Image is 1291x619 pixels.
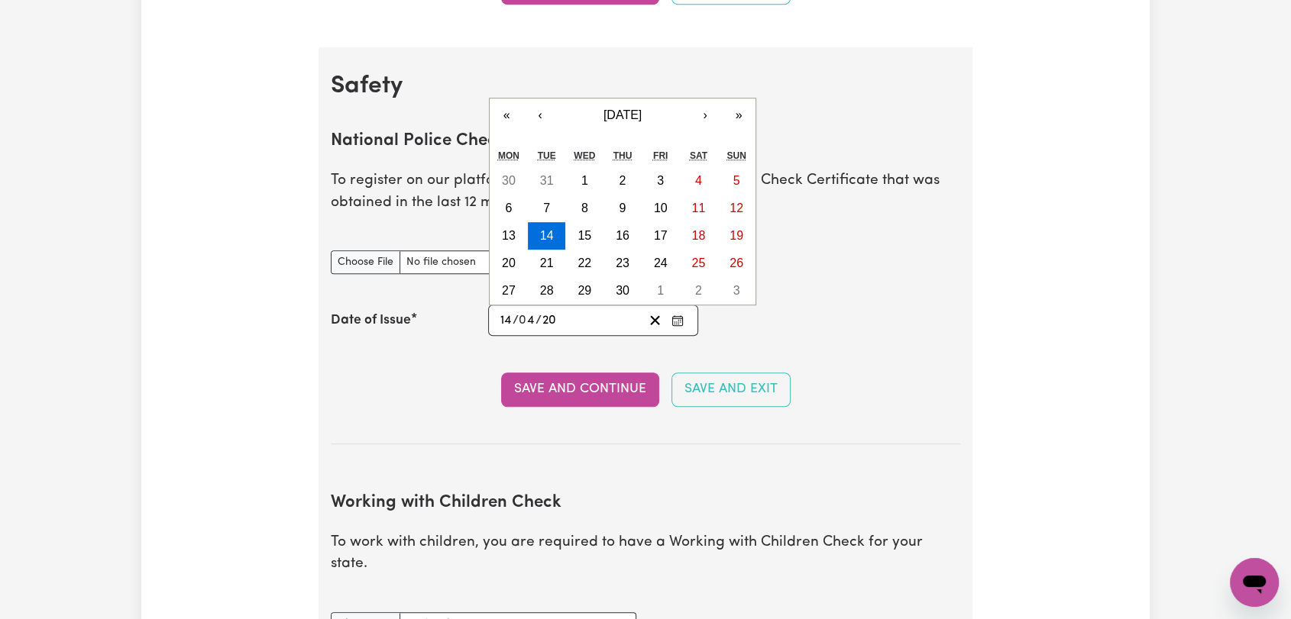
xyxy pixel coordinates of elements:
[565,167,603,195] button: April 1, 20
[726,150,746,161] abbr: Sunday
[717,222,756,250] button: April 19, 20
[331,170,960,214] p: To register on our platform, you need to have a National Police Check Certificate that was obtain...
[642,250,680,277] button: April 24, 20
[717,250,756,277] button: April 26, 20
[730,256,743,269] abbr: April 26, 20
[581,201,588,214] abbr: April 8, 20
[331,131,960,152] h2: National Police Check
[680,250,718,277] button: April 25, 20
[502,174,516,187] abbr: March 30, 20
[643,310,667,330] button: Clear date
[540,256,554,269] abbr: April 21, 20
[490,195,528,222] button: April 6, 20
[490,250,528,277] button: April 20, 20
[490,167,528,195] button: March 30, 20
[657,174,664,187] abbr: April 3, 20
[717,167,756,195] button: April 5, 20
[501,372,659,406] button: Save and Continue
[695,174,702,187] abbr: April 4, 20
[498,150,519,161] abbr: Monday
[557,98,688,132] button: [DATE]
[680,167,718,195] button: April 4, 20
[500,310,513,330] input: --
[667,310,688,330] button: Enter the Date of Issue of your National Police Check
[688,98,722,132] button: ›
[505,201,512,214] abbr: April 6, 20
[653,150,668,161] abbr: Friday
[502,256,516,269] abbr: April 20, 20
[538,150,556,161] abbr: Tuesday
[717,195,756,222] button: April 12, 20
[733,284,740,297] abbr: May 3, 20
[543,201,550,214] abbr: April 7, 20
[490,98,523,132] button: «
[616,256,629,269] abbr: April 23, 20
[616,284,629,297] abbr: April 30, 20
[565,277,603,305] button: April 29, 20
[502,284,516,297] abbr: April 27, 20
[620,174,626,187] abbr: April 2, 20
[657,284,664,297] abbr: May 1, 20
[603,108,642,121] span: [DATE]
[613,150,633,161] abbr: Thursday
[603,277,642,305] button: April 30, 20
[578,256,591,269] abbr: April 22, 20
[680,222,718,250] button: April 18, 20
[519,314,526,327] span: 0
[680,195,718,222] button: April 11, 20
[528,277,566,305] button: April 28, 20
[565,195,603,222] button: April 8, 20
[730,229,743,242] abbr: April 19, 20
[733,174,740,187] abbr: April 5, 20
[490,222,528,250] button: April 13, 20
[691,201,705,214] abbr: April 11, 20
[565,222,603,250] button: April 15, 20
[642,222,680,250] button: April 17, 20
[540,229,554,242] abbr: April 14, 20
[730,201,743,214] abbr: April 12, 20
[490,277,528,305] button: April 27, 20
[722,98,756,132] button: »
[717,277,756,305] button: May 3, 20
[331,311,411,330] label: Date of Issue
[642,277,680,305] button: May 1, 20
[578,229,591,242] abbr: April 15, 20
[542,310,558,330] input: ----
[513,314,519,327] span: /
[528,222,566,250] button: April 14, 20
[603,167,642,195] button: April 2, 20
[502,229,516,242] abbr: April 13, 20
[671,372,791,406] button: Save and Exit
[574,150,595,161] abbr: Wednesday
[535,314,542,327] span: /
[654,229,668,242] abbr: April 17, 20
[642,167,680,195] button: April 3, 20
[528,167,566,195] button: March 31, 20
[581,174,588,187] abbr: April 1, 20
[331,493,960,514] h2: Working with Children Check
[691,256,705,269] abbr: April 25, 20
[331,72,960,101] h2: Safety
[331,532,960,576] p: To work with children, you are required to have a Working with Children Check for your state.
[578,284,591,297] abbr: April 29, 20
[616,229,629,242] abbr: April 16, 20
[654,256,668,269] abbr: April 24, 20
[642,195,680,222] button: April 10, 20
[690,150,707,161] abbr: Saturday
[540,174,554,187] abbr: March 31, 20
[695,284,702,297] abbr: May 2, 20
[519,310,535,330] input: --
[680,277,718,305] button: May 2, 20
[565,250,603,277] button: April 22, 20
[620,201,626,214] abbr: April 9, 20
[603,222,642,250] button: April 16, 20
[691,229,705,242] abbr: April 18, 20
[603,250,642,277] button: April 23, 20
[528,195,566,222] button: April 7, 20
[654,201,668,214] abbr: April 10, 20
[528,250,566,277] button: April 21, 20
[540,284,554,297] abbr: April 28, 20
[1230,558,1279,607] iframe: Button to launch messaging window
[603,195,642,222] button: April 9, 20
[523,98,557,132] button: ‹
